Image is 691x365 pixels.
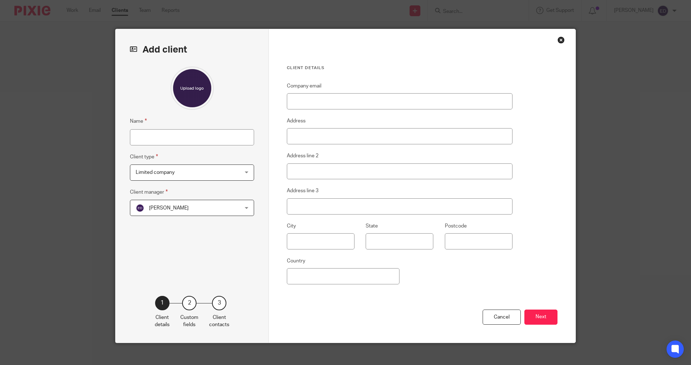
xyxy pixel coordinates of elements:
h2: Add client [130,44,254,56]
span: [PERSON_NAME] [149,206,189,211]
label: Client type [130,153,158,161]
img: svg%3E [136,204,144,212]
label: Client manager [130,188,168,196]
p: Client contacts [209,314,229,329]
label: Name [130,117,147,125]
div: Close this dialog window [557,36,565,44]
p: Custom fields [180,314,198,329]
label: Address line 2 [287,152,319,159]
label: Company email [287,82,321,90]
div: 3 [212,296,226,310]
div: 2 [182,296,197,310]
span: Limited company [136,170,175,175]
label: Country [287,257,305,265]
div: Cancel [483,310,521,325]
div: 1 [155,296,170,310]
label: City [287,222,296,230]
h3: Client details [287,65,512,71]
button: Next [524,310,557,325]
label: Postcode [445,222,467,230]
p: Client details [155,314,170,329]
label: State [366,222,378,230]
label: Address line 3 [287,187,319,194]
label: Address [287,117,306,125]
